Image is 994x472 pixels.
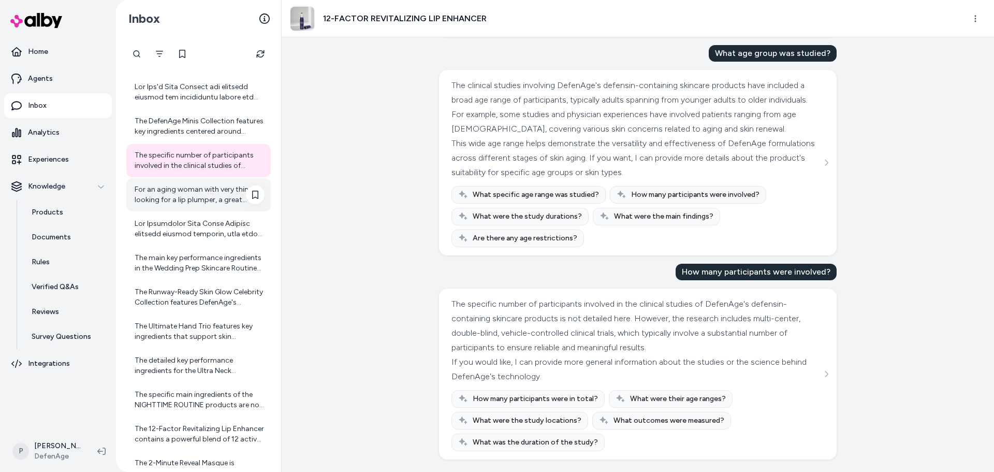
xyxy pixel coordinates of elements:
a: Reviews [21,299,112,324]
span: DefenAge [34,451,81,462]
p: Knowledge [28,181,65,192]
h2: Inbox [128,11,160,26]
div: What age group was studied? [709,45,837,62]
span: What specific age range was studied? [473,190,599,200]
div: The specific number of participants involved in the clinical studies of DefenAge's defensin-conta... [135,150,265,171]
p: Products [32,207,63,218]
img: lip-serum-v3.jpg [290,7,314,31]
button: Refresh [250,44,271,64]
p: Home [28,47,48,57]
span: What were the study durations? [473,211,582,222]
a: Lor Ips'd Sita Consect adi elitsedd eiusmod tem incididuntu labore etd magnaali enim adminimven q... [126,76,271,109]
a: Experiences [4,147,112,172]
a: Integrations [4,351,112,376]
div: This wide age range helps demonstrate the versatility and effectiveness of DefenAge formulations ... [451,136,822,180]
a: The specific main ingredients of the NIGHTTIME ROUTINE products are not detailed in the product d... [126,383,271,417]
span: Are there any age restrictions? [473,233,577,244]
div: If you would like, I can provide more general information about the studies or the science behind... [451,355,822,384]
button: Knowledge [4,174,112,199]
a: The DefenAge Minis Collection features key ingredients centered around Defensins, which are uniqu... [126,110,271,143]
span: What outcomes were measured? [613,416,724,426]
div: The Ultimate Hand Trio features key ingredients that support skin hydration and renewal. One of t... [135,321,265,342]
p: Inbox [28,101,47,111]
p: [PERSON_NAME] [34,441,81,451]
a: Products [21,200,112,225]
div: How many participants were involved? [676,264,837,280]
div: The specific main ingredients of the NIGHTTIME ROUTINE products are not detailed in the product d... [135,390,265,410]
a: Inbox [4,93,112,118]
a: The detailed key performance ingredients for the Ultra Neck Perfection Treatment products are ava... [126,349,271,382]
button: See more [820,156,832,169]
a: For an aging woman with very thin lips looking for a lip plumper, a great option to consider is t... [126,178,271,211]
a: Home [4,39,112,64]
span: How many participants were in total? [473,394,598,404]
div: The main key performance ingredients in the Wedding Prep Skincare Routine include: - Age-Repair D... [135,253,265,274]
a: Documents [21,225,112,250]
a: The specific number of participants involved in the clinical studies of DefenAge's defensin-conta... [126,144,271,177]
span: What were their age ranges? [630,394,726,404]
button: See more [820,368,832,380]
p: Analytics [28,127,60,138]
p: Integrations [28,359,70,369]
div: For an aging woman with very thin lips looking for a lip plumper, a great option to consider is t... [135,184,265,205]
p: Verified Q&As [32,282,79,292]
a: Lor Ipsumdolor Sita Conse Adipisc elitsedd eiusmod temporin, utla etdo mag ali eni adminimveni. Q... [126,212,271,246]
a: The main key performance ingredients in the Wedding Prep Skincare Routine include: - Age-Repair D... [126,247,271,280]
span: What were the study locations? [473,416,581,426]
a: Agents [4,66,112,91]
p: Reviews [32,307,59,317]
div: The DefenAge Minis Collection features key ingredients centered around Defensins, which are uniqu... [135,116,265,137]
a: The 12-Factor Revitalizing Lip Enhancer contains a powerful blend of 12 active factors designed f... [126,418,271,451]
span: What were the main findings? [614,211,713,222]
div: The Runway-Ready Skin Glow Celebrity Collection features DefenAge's signature Age-Repair Defensin... [135,287,265,308]
div: The clinical studies involving DefenAge's defensin-containing skincare products have included a b... [451,78,822,136]
div: The detailed key performance ingredients for the Ultra Neck Perfection Treatment products are ava... [135,355,265,376]
span: P [12,443,29,460]
div: The specific number of participants involved in the clinical studies of DefenAge's defensin-conta... [451,297,822,355]
img: alby Logo [10,13,62,28]
h3: 12-FACTOR REVITALIZING LIP ENHANCER [323,12,487,25]
span: What was the duration of the study? [473,437,598,448]
a: Verified Q&As [21,275,112,299]
button: P[PERSON_NAME]DefenAge [6,435,89,468]
p: Agents [28,74,53,84]
p: Documents [32,232,71,242]
div: The 12-Factor Revitalizing Lip Enhancer contains a powerful blend of 12 active factors designed f... [135,424,265,445]
a: The Runway-Ready Skin Glow Celebrity Collection features DefenAge's signature Age-Repair Defensin... [126,281,271,314]
div: Lor Ipsumdolor Sita Conse Adipisc elitsedd eiusmod temporin, utla etdo mag ali eni adminimveni. Q... [135,219,265,239]
p: Experiences [28,154,69,165]
div: Lor Ips'd Sita Consect adi elitsedd eiusmod tem incididuntu labore etd magnaali enim adminimven q... [135,82,265,103]
p: Survey Questions [32,332,91,342]
p: Rules [32,257,50,267]
a: Survey Questions [21,324,112,349]
span: How many participants were involved? [631,190,759,200]
a: Rules [21,250,112,275]
a: Analytics [4,120,112,145]
a: The Ultimate Hand Trio features key ingredients that support skin hydration and renewal. One of t... [126,315,271,348]
button: Filter [149,44,170,64]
